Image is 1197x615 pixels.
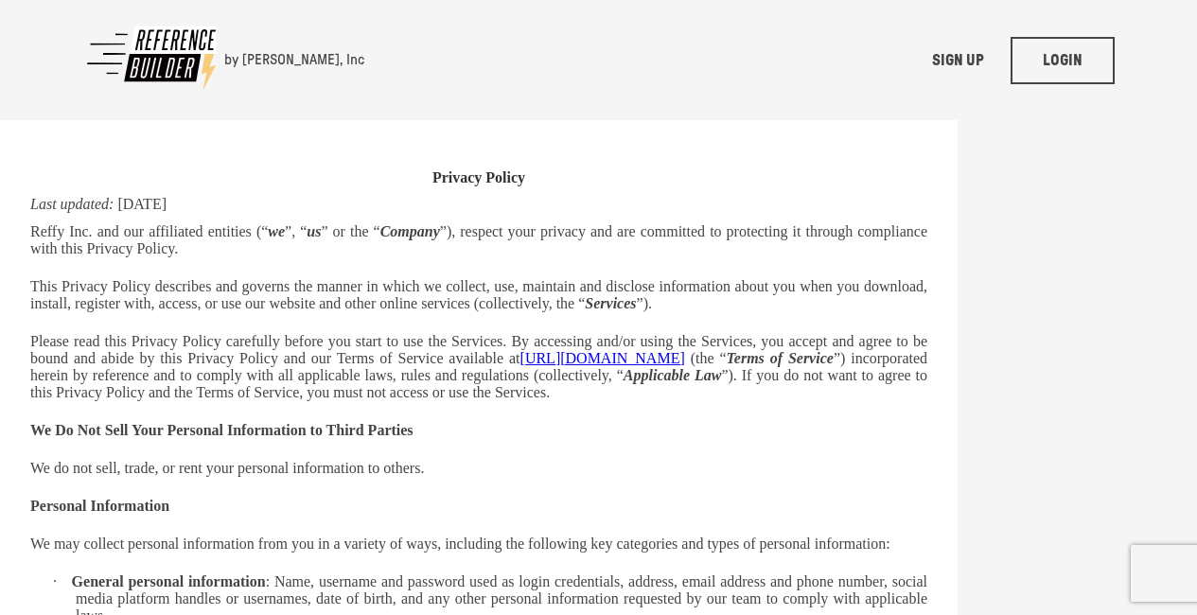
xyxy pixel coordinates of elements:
span: [DATE] [117,196,167,212]
span: · [53,573,72,589]
a: [URL][DOMAIN_NAME] [520,351,685,366]
a: SIGN UP [907,37,1011,84]
a: LOGIN [1011,37,1115,84]
span: Personal Information [30,498,169,514]
span: We do not sell, trade, or rent your personal information to others. [30,460,424,476]
span: [URL][DOMAIN_NAME] [520,350,685,366]
i: Services [585,295,636,311]
span: We Do Not Sell Your Personal Information to Third Parties [30,422,414,438]
i: us [307,223,321,239]
i: Company [380,223,440,239]
span: We may collect personal information from you in a variety of ways, including the following key ca... [30,536,890,552]
span: Please read this Privacy Policy carefully before you start to use the Services. By accessing and/... [30,333,927,366]
div: by [PERSON_NAME], Inc [224,51,364,70]
span: Privacy Policy [432,169,525,185]
i: Terms of Service [727,350,834,366]
i: Applicable Law [624,367,722,383]
span: This Privacy Policy describes and governs the manner in which we collect, use, maintain and discl... [30,278,927,311]
span: General personal information [72,573,266,589]
img: Reference Builder Logo [82,23,224,94]
span: Reffy Inc. and our affiliated entities (“ ”, “ ” or the “ ”), respect your privacy and are commit... [30,223,927,256]
span: (the “ ”) incorporated herein by reference and to comply with all applicable laws, rules and regu... [30,350,927,400]
i: we [268,223,285,239]
span: Last updated: [30,196,117,212]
